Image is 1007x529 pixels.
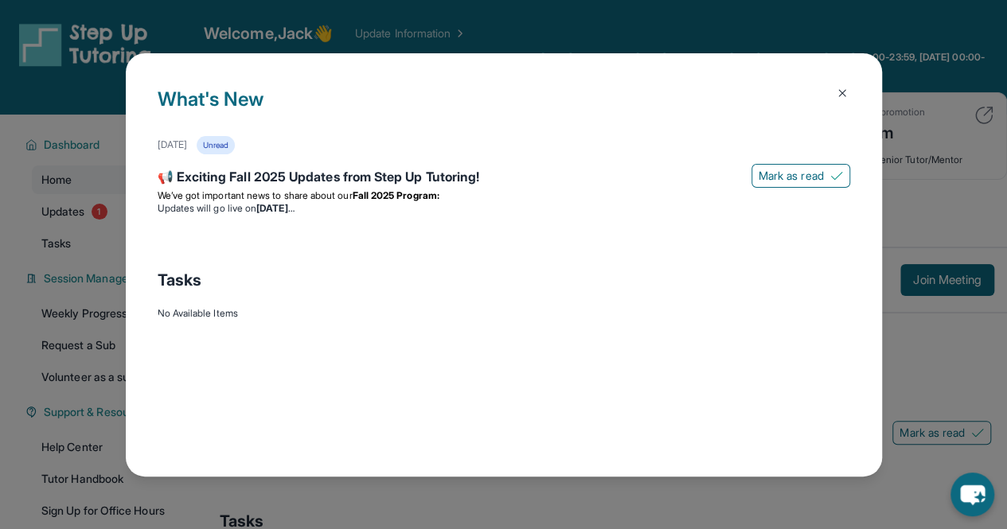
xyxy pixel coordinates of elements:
[158,189,353,201] span: We’ve got important news to share about our
[158,138,187,151] div: [DATE]
[158,307,850,320] div: No Available Items
[353,189,439,201] strong: Fall 2025 Program:
[751,164,850,188] button: Mark as read
[950,473,994,516] button: chat-button
[197,136,235,154] div: Unread
[158,167,850,189] div: 📢 Exciting Fall 2025 Updates from Step Up Tutoring!
[836,87,849,99] img: Close Icon
[158,269,201,291] span: Tasks
[830,169,843,182] img: Mark as read
[256,202,294,214] strong: [DATE]
[158,85,850,136] h1: What's New
[158,202,850,215] li: Updates will go live on
[759,168,824,184] span: Mark as read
